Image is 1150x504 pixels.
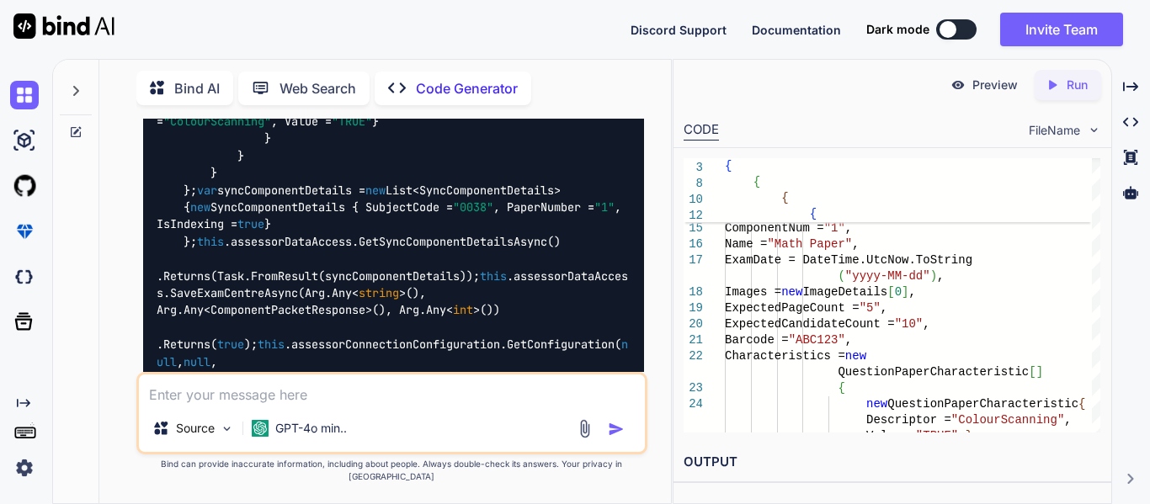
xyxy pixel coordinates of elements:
div: 19 [684,300,703,316]
img: chevron down [1087,123,1101,137]
span: , [937,269,944,283]
button: Invite Team [1000,13,1123,46]
span: "1" [824,221,845,235]
span: { [838,381,844,395]
span: ComponentNum = [725,221,824,235]
div: 21 [684,332,703,348]
span: { [753,175,760,188]
span: ExamDate = DateTime.UtcNow.ToStrin [725,253,966,267]
span: 8 [684,176,703,192]
span: new [866,397,887,411]
img: chat [10,81,39,109]
span: "10" [895,317,924,331]
span: "TRUE" [916,429,958,443]
span: Barcode = [725,333,789,347]
span: "ABC123" [789,333,845,347]
span: ImageDetails [802,285,887,299]
span: , [845,221,852,235]
span: [ [887,285,894,299]
span: 12 [684,208,703,224]
span: new [781,285,802,299]
div: 24 [684,396,703,412]
span: } [966,429,972,443]
p: Bind AI [174,78,220,98]
div: CODE [684,120,719,141]
span: , [1064,413,1071,427]
span: null [184,354,210,369]
span: var [197,183,217,198]
img: darkCloudIdeIcon [10,263,39,291]
button: Documentation [752,21,841,39]
span: , [923,317,929,331]
span: new [365,183,386,198]
span: true [237,217,264,232]
div: 16 [684,236,703,252]
div: 15 [684,220,703,236]
span: [ [1029,365,1036,379]
span: this [197,234,224,249]
span: new [190,199,210,215]
button: Discord Support [631,21,727,39]
span: Descriptor = [866,413,951,427]
span: 10 [684,192,703,208]
span: , [881,301,887,315]
img: githubLight [10,172,39,200]
span: "0038" [453,199,493,215]
img: attachment [575,419,594,438]
span: , [909,285,916,299]
p: Preview [972,77,1018,93]
span: true [217,337,244,353]
img: icon [608,421,625,438]
span: this [480,268,507,284]
span: , [852,237,859,251]
div: 23 [684,380,703,396]
span: Characteristics = [725,349,845,363]
p: Run [1067,77,1088,93]
span: g [966,253,972,267]
img: premium [10,217,39,246]
div: 18 [684,284,703,300]
span: this [258,337,285,353]
h2: OUTPUT [673,443,1111,482]
span: Discord Support [631,23,727,37]
span: string [359,285,399,300]
span: "TRUE" [332,114,372,129]
span: ) [930,269,937,283]
img: GPT-4o mini [252,420,269,437]
span: "1" [594,199,615,215]
span: null [157,337,628,369]
span: "5" [860,301,881,315]
span: QuestionPaperCharacteristic [838,365,1029,379]
p: GPT-4o min.. [275,420,347,437]
span: new [845,349,866,363]
span: 3 [684,160,703,176]
span: ( [838,269,844,283]
span: , [845,333,852,347]
img: preview [950,77,966,93]
span: "yyyy-MM-dd" [845,269,930,283]
span: { [725,159,732,172]
div: 20 [684,316,703,332]
div: 22 [684,348,703,364]
span: FileName [1029,122,1080,139]
img: Pick Models [220,422,234,436]
div: 17 [684,252,703,268]
p: Web Search [280,78,356,98]
p: Code Generator [416,78,518,98]
span: Documentation [752,23,841,37]
span: "ColourScanning" [163,114,271,129]
span: { [781,191,788,204]
p: Source [176,420,215,437]
img: ai-studio [10,126,39,155]
span: ] [1036,365,1043,379]
span: 0 [895,285,902,299]
span: Value = [866,429,916,443]
span: ] [902,285,908,299]
span: "ColourScanning" [951,413,1064,427]
span: int [453,303,473,318]
span: ExpectedPageCount = [725,301,860,315]
span: "Math Paper" [767,237,852,251]
span: Dark mode [866,21,929,38]
img: Bind AI [13,13,114,39]
img: settings [10,454,39,482]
